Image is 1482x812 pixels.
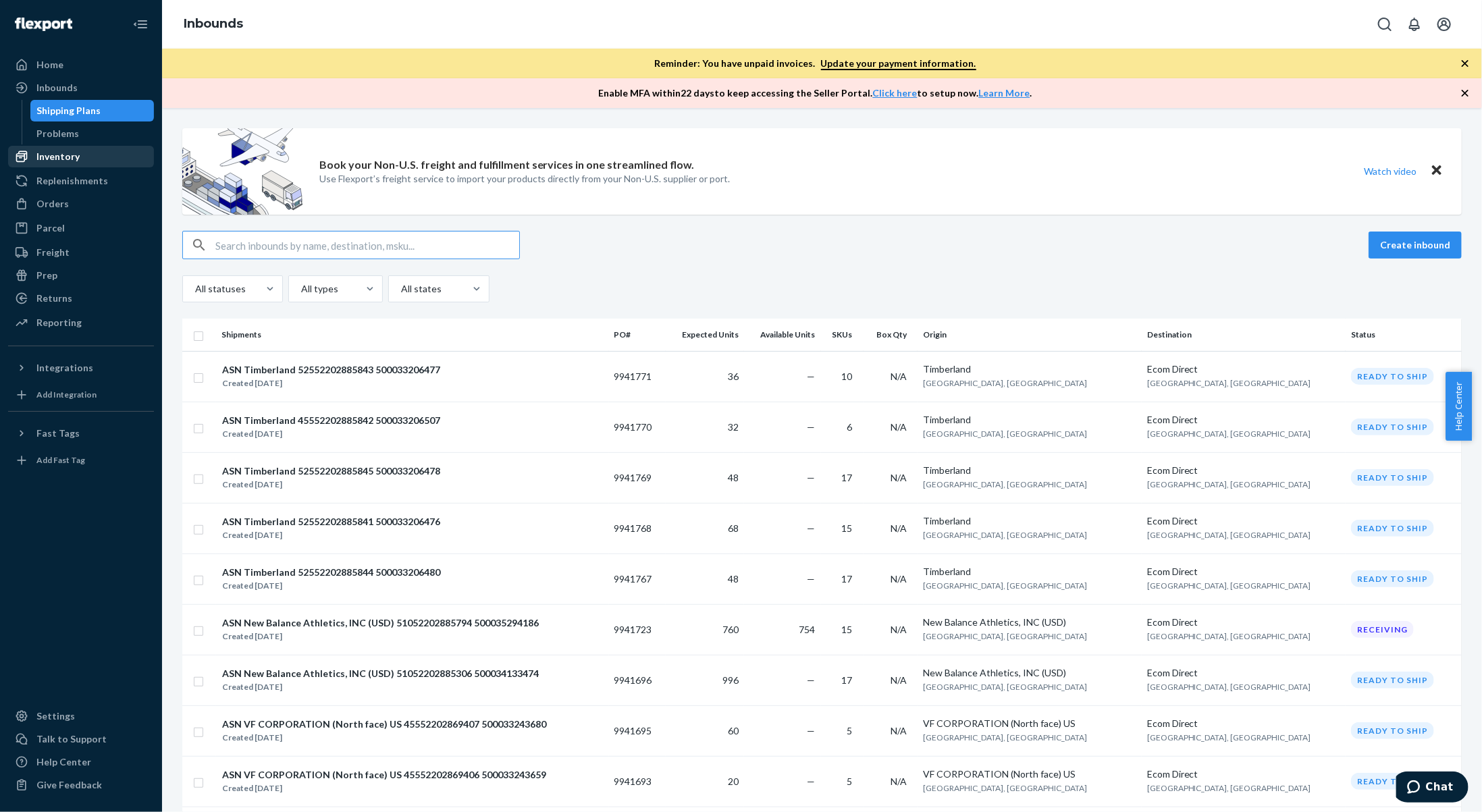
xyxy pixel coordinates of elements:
[609,351,666,402] td: 9941771
[923,580,1087,591] span: [GEOGRAPHIC_DATA], [GEOGRAPHIC_DATA]
[8,146,154,167] a: Inventory
[8,242,154,263] a: Freight
[1431,11,1458,38] button: Open account menu
[1147,530,1311,540] span: [GEOGRAPHIC_DATA], [GEOGRAPHIC_DATA]
[15,18,72,31] img: Flexport logo
[923,631,1087,641] span: [GEOGRAPHIC_DATA], [GEOGRAPHIC_DATA]
[873,87,918,99] a: Click here
[1147,616,1340,629] div: Ecom Direct
[808,522,816,534] span: —
[609,503,666,553] td: 9941768
[319,157,695,173] p: Book your Non-U.S. freight and fulfillment services in one streamlined flow.
[173,5,254,44] ol: breadcrumbs
[744,319,820,351] th: Available Units
[222,630,539,643] div: Created [DATE]
[222,616,539,630] div: ASN New Balance Athletics, INC (USD) 51052202885794 500035294186
[36,246,70,259] div: Freight
[1147,565,1340,578] div: Ecom Direct
[222,377,440,390] div: Created [DATE]
[36,221,65,235] div: Parcel
[8,423,154,444] button: Fast Tags
[36,427,80,440] div: Fast Tags
[8,384,154,406] a: Add Integration
[891,421,907,433] span: N/A
[222,414,440,427] div: ASN Timberland 45552202885842 500033206507
[923,362,1136,376] div: Timberland
[923,413,1136,427] div: Timberland
[8,265,154,286] a: Prep
[37,104,101,117] div: Shipping Plans
[799,624,816,635] span: 754
[36,778,102,792] div: Give Feedback
[923,666,1136,680] div: New Balance Athletics, INC (USD)
[891,624,907,635] span: N/A
[36,269,57,282] div: Prep
[1351,773,1434,790] div: Ready to ship
[222,782,546,795] div: Created [DATE]
[842,522,853,534] span: 15
[891,573,907,585] span: N/A
[222,478,440,491] div: Created [DATE]
[821,57,976,70] a: Update your payment information.
[222,427,440,441] div: Created [DATE]
[655,57,976,70] p: Reminder: You have unpaid invoices.
[1147,666,1340,680] div: Ecom Direct
[127,11,154,38] button: Close Navigation
[36,732,107,746] div: Talk to Support
[808,421,816,433] span: —
[808,472,816,483] span: —
[222,579,440,593] div: Created [DATE]
[847,421,853,433] span: 6
[891,472,907,483] span: N/A
[36,361,93,375] div: Integrations
[891,371,907,382] span: N/A
[722,674,739,686] span: 996
[36,174,108,188] div: Replenishments
[923,767,1136,781] div: VF CORPORATION (North face) US
[1351,621,1414,638] div: Receiving
[36,316,82,329] div: Reporting
[1147,682,1311,692] span: [GEOGRAPHIC_DATA], [GEOGRAPHIC_DATA]
[923,717,1136,730] div: VF CORPORATION (North face) US
[609,655,666,705] td: 9941696
[1147,732,1311,742] span: [GEOGRAPHIC_DATA], [GEOGRAPHIC_DATA]
[8,193,154,215] a: Orders
[194,282,195,296] input: All statuses
[8,728,154,750] button: Talk to Support
[8,450,154,471] a: Add Fast Tag
[923,565,1136,578] div: Timberland
[728,725,739,736] span: 60
[1147,413,1340,427] div: Ecom Direct
[923,429,1087,439] span: [GEOGRAPHIC_DATA], [GEOGRAPHIC_DATA]
[1351,368,1434,385] div: Ready to ship
[222,731,546,745] div: Created [DATE]
[808,573,816,585] span: —
[728,472,739,483] span: 48
[842,573,853,585] span: 17
[842,472,853,483] span: 17
[808,725,816,736] span: —
[222,768,546,782] div: ASN VF CORPORATION (North face) US 45552202869406 500033243659
[300,282,301,296] input: All types
[609,756,666,807] td: 9941693
[184,16,243,31] a: Inbounds
[918,319,1142,351] th: Origin
[609,705,666,756] td: 9941695
[728,776,739,787] span: 20
[1446,372,1472,441] button: Help Center
[609,604,666,655] td: 9941723
[891,674,907,686] span: N/A
[923,464,1136,477] div: Timberland
[1351,469,1434,486] div: Ready to ship
[891,725,907,736] span: N/A
[808,776,816,787] span: —
[1369,232,1462,259] button: Create inbound
[609,319,666,351] th: PO#
[923,514,1136,528] div: Timberland
[891,776,907,787] span: N/A
[222,464,440,478] div: ASN Timberland 52552202885845 500033206478
[728,421,739,433] span: 32
[8,170,154,192] a: Replenishments
[36,81,78,94] div: Inbounds
[30,100,155,121] a: Shipping Plans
